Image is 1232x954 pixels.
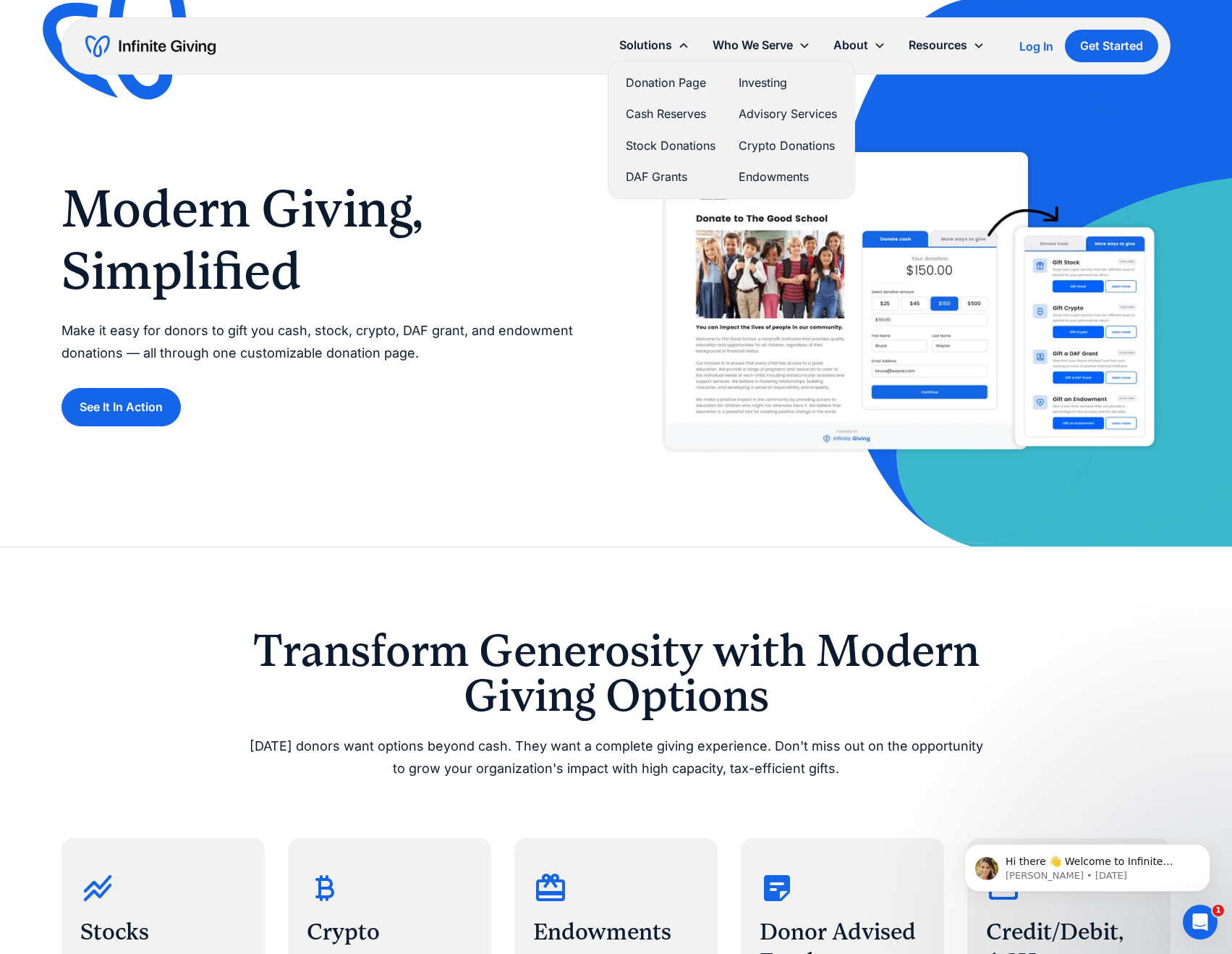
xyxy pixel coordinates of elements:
[626,167,715,187] a: DAF Grants
[909,35,967,55] div: Resources
[61,388,181,426] a: See It In Action
[739,104,837,124] a: Advisory Services
[897,30,996,61] div: Resources
[739,136,837,156] a: Crypto Donations
[608,30,701,61] div: Solutions
[626,136,715,156] a: Stock Donations
[246,628,987,719] h2: Transform Generosity with Modern Giving Options
[626,104,715,124] a: Cash Reserves
[833,35,868,55] div: About
[608,61,855,199] nav: Solutions
[626,73,715,93] a: Donation Page
[701,30,822,61] div: Who We Serve
[533,917,699,947] h3: Endowments
[739,73,837,93] a: Investing
[1212,905,1224,916] span: 1
[85,35,216,58] a: home
[739,167,837,187] a: Endowments
[1065,30,1158,62] a: Get Started
[61,320,587,364] p: Make it easy for donors to gift you cash, stock, crypto, DAF grant, and endowment donations — all...
[1019,41,1053,52] div: Log In
[619,35,672,55] div: Solutions
[1019,38,1053,55] a: Log In
[246,735,987,780] p: [DATE] donors want options beyond cash. They want a complete giving experience. Don't miss out on...
[713,35,793,55] div: Who We Serve
[822,30,897,61] div: About
[943,814,1232,915] iframe: Intercom notifications message
[1183,905,1218,940] iframe: Intercom live chat
[61,178,587,303] h1: Modern Giving, Simplified
[80,917,246,947] h3: Stocks
[307,917,472,947] h3: Crypto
